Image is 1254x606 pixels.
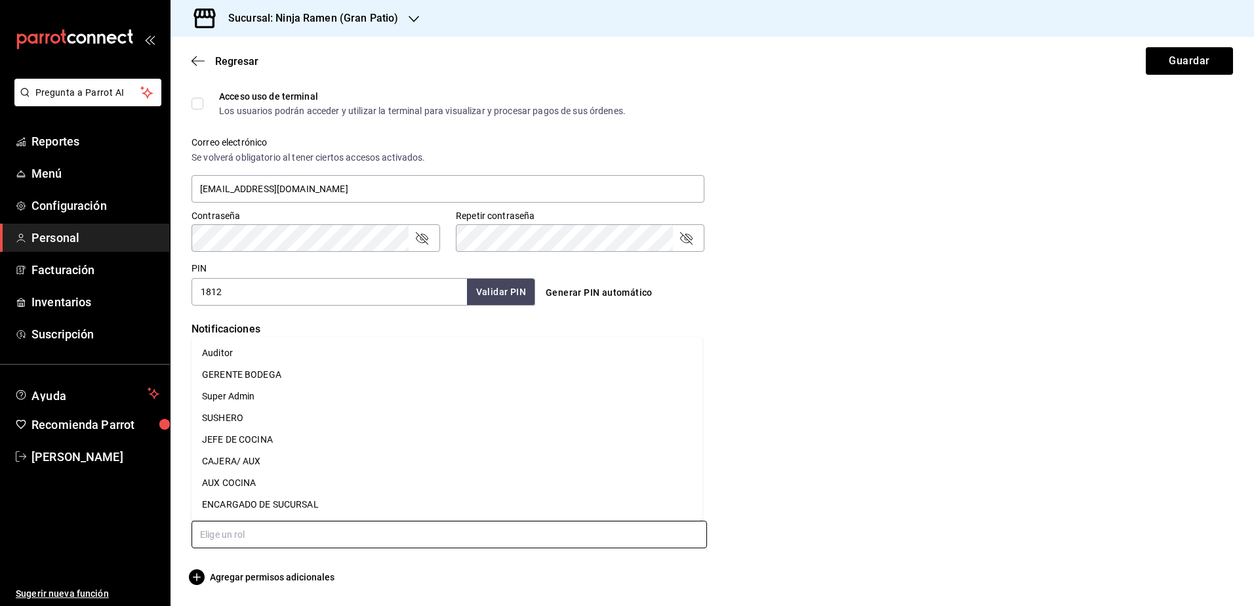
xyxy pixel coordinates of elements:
button: Pregunta a Parrot AI [14,79,161,106]
span: Menú [31,165,159,182]
span: Recomienda Parrot [31,416,159,434]
input: Elige un rol [192,521,707,548]
span: Ayuda [31,386,142,401]
button: passwordField [414,230,430,246]
li: GERENTE BODEGA [192,364,702,386]
li: CAJERA/ AUX [192,451,702,472]
span: [PERSON_NAME] [31,448,159,466]
button: passwordField [678,230,694,246]
span: Reportes [31,132,159,150]
span: Personal [31,229,159,247]
li: Super Admin [192,386,702,407]
li: AUX COCINA [192,472,702,494]
label: PIN [192,264,207,273]
button: Validar PIN [467,279,535,306]
button: Guardar [1146,47,1233,75]
li: Auditor [192,342,702,364]
div: Se volverá obligatorio al tener ciertos accesos activados. [192,151,704,165]
div: Acceso uso de terminal [219,92,626,101]
input: 3 a 6 dígitos [192,278,467,306]
a: Pregunta a Parrot AI [9,95,161,109]
span: Facturación [31,261,159,279]
label: Correo electrónico [192,138,704,147]
label: Repetir contraseña [456,211,704,220]
li: JEFE DE COCINA [192,429,702,451]
div: Notificaciones [192,321,1233,337]
li: ENCARGADO DE SUCURSAL [192,494,702,515]
h3: Sucursal: Ninja Ramen (Gran Patio) [218,10,398,26]
button: Regresar [192,55,258,68]
span: Sugerir nueva función [16,587,159,601]
label: Contraseña [192,211,440,220]
span: Inventarios [31,293,159,311]
button: open_drawer_menu [144,34,155,45]
li: SUSHERO [192,407,702,429]
span: Pregunta a Parrot AI [35,86,141,100]
span: Configuración [31,197,159,214]
button: Agregar permisos adicionales [192,569,334,585]
div: Los usuarios podrán acceder y utilizar la terminal para visualizar y procesar pagos de sus órdenes. [219,106,626,115]
div: Roles [192,493,1233,510]
span: Regresar [215,55,258,68]
button: Generar PIN automático [540,281,658,305]
span: Suscripción [31,325,159,343]
div: Selecciona que notificaciones quieres que reciba este usuario. [192,340,1233,353]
